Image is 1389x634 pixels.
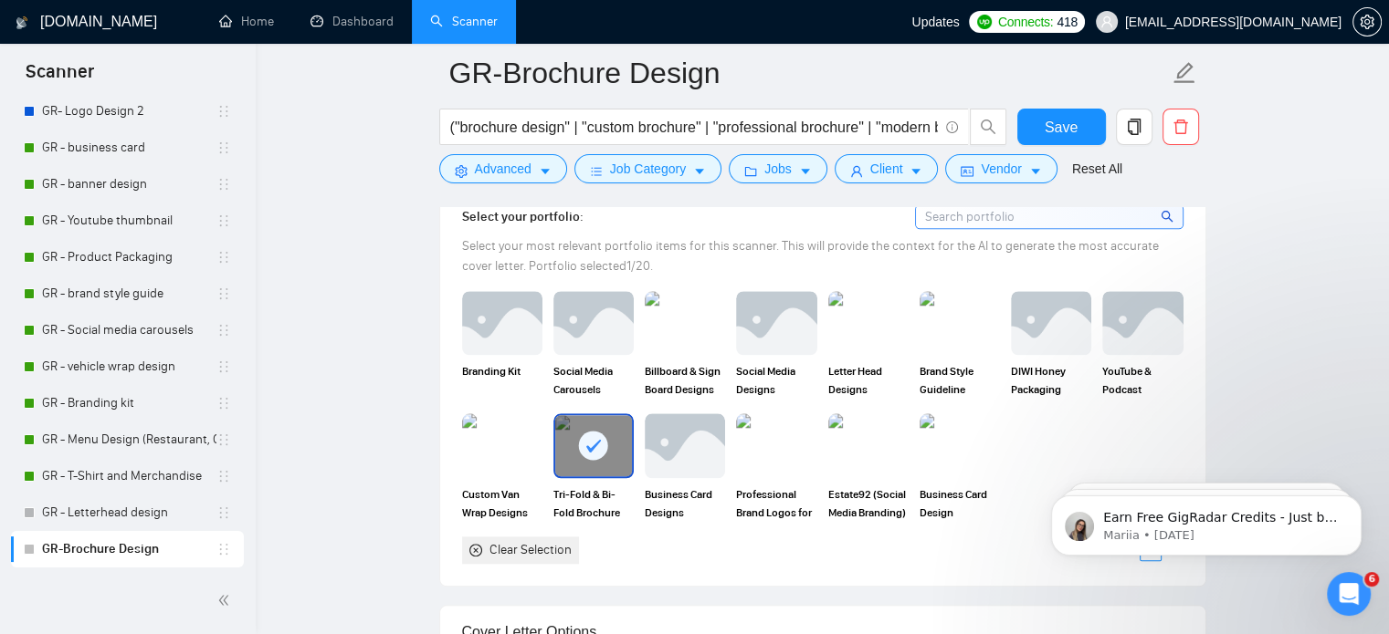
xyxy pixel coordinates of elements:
span: caret-down [799,164,812,178]
span: user [1100,16,1113,28]
span: idcard [961,164,973,178]
span: delete [1163,119,1198,135]
span: info-circle [946,121,958,133]
button: folderJobscaret-down [729,154,827,183]
span: Select your portfolio: [462,209,584,224]
span: edit [1173,61,1196,85]
li: GR - Product Packaging [11,239,244,275]
li: GR - T-Shirt and Merchandise [11,458,244,494]
button: copy [1116,109,1152,145]
span: search [1161,206,1176,226]
span: holder [216,177,231,192]
span: holder [216,286,231,301]
span: caret-down [693,164,706,178]
input: Search Freelance Jobs... [450,116,938,139]
img: portfolio thumbnail image [645,291,725,355]
a: GR - Social media carousels [42,312,216,348]
li: GR - business card [11,130,244,166]
span: caret-down [1029,164,1042,178]
a: GR - Letterhead design [42,494,216,531]
a: GR - Product Packaging [42,239,216,275]
a: GR- Logo Design 2 [42,93,216,130]
a: homeHome [219,14,274,29]
span: holder [216,432,231,447]
img: portfolio thumbnail image [828,291,909,355]
img: portfolio thumbnail image [828,413,909,477]
button: Save [1017,109,1106,145]
img: portfolio thumbnail image [1011,291,1091,355]
span: DIWI Honey Packaging [1011,362,1091,399]
span: Client [870,159,903,179]
iframe: Intercom live chat [1327,572,1371,616]
span: Connects: [998,12,1053,32]
span: Job Category [610,159,686,179]
button: userClientcaret-down [835,154,939,183]
img: portfolio thumbnail image [920,291,1000,355]
span: close-circle [469,544,482,556]
button: idcardVendorcaret-down [945,154,1057,183]
a: searchScanner [430,14,498,29]
span: setting [1353,15,1381,29]
span: Billboard & Sign Board Designs [645,362,725,399]
span: holder [216,104,231,119]
li: GR - vehicle wrap design [11,348,244,385]
li: GR - brand style guide [11,275,244,312]
input: Search portfolio [916,205,1183,228]
li: GR - Branding kit [11,385,244,421]
li: GR - Social media carousels [11,312,244,348]
span: Business Card Designs [645,485,725,522]
span: holder [216,359,231,374]
span: Custom Van Wrap Designs [462,485,542,522]
span: 6 [1364,572,1379,587]
a: dashboardDashboard [310,14,394,29]
span: Social Media Designs [736,362,816,399]
span: Estate92 (Social Media Branding) [828,485,909,522]
span: holder [216,140,231,155]
button: settingAdvancedcaret-down [439,154,567,183]
img: portfolio thumbnail image [920,413,1000,477]
button: barsJob Categorycaret-down [574,154,721,183]
a: GR - Menu Design (Restaurant, Café) [42,421,216,458]
span: Letter Head Designs [828,362,909,399]
button: setting [1352,7,1382,36]
span: copy [1117,119,1152,135]
a: GR - banner design [42,166,216,203]
span: Advanced [475,159,531,179]
span: 418 [1057,12,1077,32]
span: search [971,119,1005,135]
span: holder [216,505,231,520]
div: Clear Selection [489,540,572,560]
iframe: Intercom notifications message [1024,457,1389,585]
img: portfolio thumbnail image [462,413,542,477]
span: Vendor [981,159,1021,179]
img: logo [16,8,28,37]
span: holder [216,469,231,483]
span: Jobs [764,159,792,179]
img: portfolio thumbnail image [736,413,816,477]
button: delete [1163,109,1199,145]
span: Scanner [11,58,109,97]
img: upwork-logo.png [977,15,992,29]
span: double-left [217,591,236,609]
a: Reset All [1072,159,1122,179]
span: Brand Style Guideline [920,362,1000,399]
li: GR - Letterhead design [11,494,244,531]
li: GR - Youtube thumbnail [11,203,244,239]
a: GR - T-Shirt and Merchandise [42,458,216,494]
span: holder [216,250,231,265]
a: GR - brand style guide [42,275,216,312]
span: setting [455,164,468,178]
span: YouTube & Podcast Thumbnail Designs [1102,362,1183,399]
span: Business Card Design (Proeducation Consulting) [920,485,1000,522]
li: GR - Menu Design (Restaurant, Café) [11,421,244,458]
img: portfolio thumbnail image [462,291,542,355]
span: Tri-Fold & Bi-Fold Brochure Designs [553,485,634,522]
span: holder [216,542,231,556]
li: GR-Brochure Design [11,531,244,567]
span: folder [744,164,757,178]
a: GR - Youtube thumbnail [42,203,216,239]
a: GR - vehicle wrap design [42,348,216,385]
span: Save [1045,116,1078,139]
